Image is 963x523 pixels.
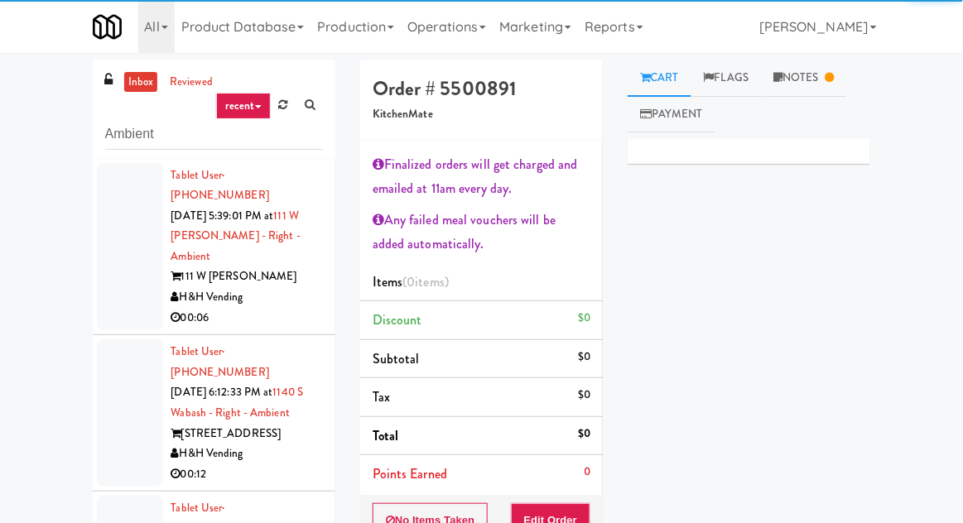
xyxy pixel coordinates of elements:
[171,444,323,464] div: H&H Vending
[578,424,590,444] div: $0
[93,159,335,336] li: Tablet User· [PHONE_NUMBER][DATE] 5:39:01 PM at111 W [PERSON_NAME] - Right - Ambient111 W [PERSON...
[171,208,274,223] span: [DATE] 5:39:01 PM at
[373,464,447,483] span: Points Earned
[373,78,590,99] h4: Order # 5500891
[171,384,273,400] span: [DATE] 6:12:33 PM at
[373,349,420,368] span: Subtotal
[105,119,323,150] input: Search vision orders
[171,343,269,380] span: · [PHONE_NUMBER]
[171,266,323,287] div: 111 W [PERSON_NAME]
[171,167,269,204] a: Tablet User· [PHONE_NUMBER]
[171,424,323,444] div: [STREET_ADDRESS]
[416,272,445,291] ng-pluralize: items
[373,208,590,257] div: Any failed meal vouchers will be added automatically.
[93,12,122,41] img: Micromart
[578,308,590,329] div: $0
[578,385,590,405] div: $0
[216,93,271,119] a: recent
[373,272,449,291] span: Items
[171,343,269,380] a: Tablet User· [PHONE_NUMBER]
[584,462,590,482] div: 0
[691,60,762,97] a: Flags
[373,426,399,445] span: Total
[402,272,449,291] span: (0 )
[628,60,691,97] a: Cart
[761,60,847,97] a: Notes
[373,108,590,121] h5: KitchenMate
[171,464,323,485] div: 00:12
[578,347,590,367] div: $0
[124,72,158,93] a: inbox
[373,387,390,406] span: Tax
[628,96,715,133] a: Payment
[166,72,217,93] a: reviewed
[171,308,323,329] div: 00:06
[93,335,335,492] li: Tablet User· [PHONE_NUMBER][DATE] 6:12:33 PM at1140 S Wabash - Right - Ambient[STREET_ADDRESS]H&H...
[373,310,422,329] span: Discount
[171,208,301,264] a: 111 W [PERSON_NAME] - Right - Ambient
[171,287,323,308] div: H&H Vending
[373,152,590,201] div: Finalized orders will get charged and emailed at 11am every day.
